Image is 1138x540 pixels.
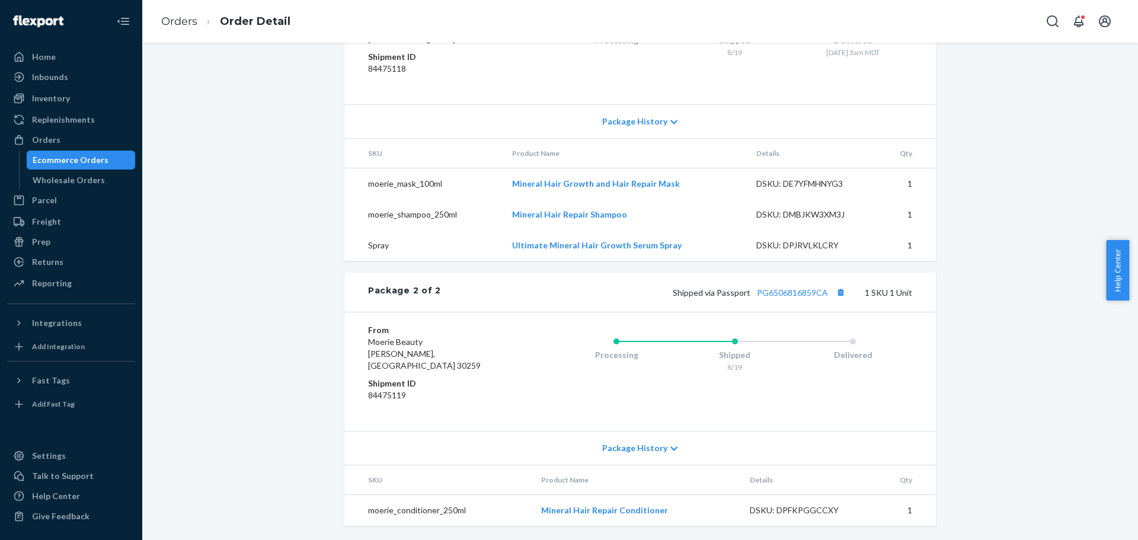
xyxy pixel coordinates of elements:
[756,209,868,221] div: DSKU: DMBJKW3XM3J
[794,47,912,57] div: [DATE] 3am MDT
[541,505,668,515] a: Mineral Hair Repair Conditioner
[32,375,70,386] div: Fast Tags
[503,139,747,168] th: Product Name
[1093,9,1117,33] button: Open account menu
[673,287,848,298] span: Shipped via Passport
[756,178,868,190] div: DSKU: DE7YFMHNYG3
[7,68,135,87] a: Inbounds
[512,209,627,219] a: Mineral Hair Repair Shampoo
[220,15,290,28] a: Order Detail
[32,450,66,462] div: Settings
[7,371,135,390] button: Fast Tags
[557,349,676,361] div: Processing
[676,47,794,57] div: 8/19
[344,199,503,230] td: moerie_shampoo_250ml
[368,337,481,370] span: Moerie Beauty [PERSON_NAME], [GEOGRAPHIC_DATA] 30259
[833,285,848,300] button: Copy tracking number
[602,116,667,127] span: Package History
[7,130,135,149] a: Orders
[441,285,912,300] div: 1 SKU 1 Unit
[877,168,936,200] td: 1
[512,240,682,250] a: Ultimate Mineral Hair Growth Serum Spray
[7,446,135,465] a: Settings
[32,341,85,352] div: Add Integration
[344,168,503,200] td: moerie_mask_100ml
[27,171,136,190] a: Wholesale Orders
[111,9,135,33] button: Close Navigation
[676,362,794,372] div: 8/19
[368,63,510,75] dd: 84475118
[7,337,135,356] a: Add Integration
[794,349,912,361] div: Delivered
[871,465,936,495] th: Qty
[877,199,936,230] td: 1
[344,139,503,168] th: SKU
[344,465,532,495] th: SKU
[368,51,510,63] dt: Shipment ID
[7,487,135,506] a: Help Center
[747,139,877,168] th: Details
[33,174,105,186] div: Wholesale Orders
[532,465,740,495] th: Product Name
[368,378,510,389] dt: Shipment ID
[32,510,89,522] div: Give Feedback
[1106,240,1129,301] button: Help Center
[7,274,135,293] a: Reporting
[32,134,60,146] div: Orders
[32,399,75,409] div: Add Fast Tag
[344,230,503,261] td: Spray
[32,114,95,126] div: Replenishments
[32,236,50,248] div: Prep
[368,324,510,336] dt: From
[32,490,80,502] div: Help Center
[7,47,135,66] a: Home
[871,495,936,526] td: 1
[13,15,63,27] img: Flexport logo
[1041,9,1065,33] button: Open Search Box
[33,154,108,166] div: Ecommerce Orders
[344,495,532,526] td: moerie_conditioner_250ml
[32,71,68,83] div: Inbounds
[32,277,72,289] div: Reporting
[750,504,861,516] div: DSKU: DPFKPGGCCXY
[7,212,135,231] a: Freight
[32,51,56,63] div: Home
[27,151,136,170] a: Ecommerce Orders
[740,465,871,495] th: Details
[7,466,135,485] a: Talk to Support
[7,191,135,210] a: Parcel
[602,442,667,454] span: Package History
[7,314,135,333] button: Integrations
[161,15,197,28] a: Orders
[877,139,936,168] th: Qty
[368,389,510,401] dd: 84475119
[32,256,63,268] div: Returns
[7,89,135,108] a: Inventory
[877,230,936,261] td: 1
[7,110,135,129] a: Replenishments
[1067,9,1091,33] button: Open notifications
[757,287,828,298] a: PG6506816859CA
[7,253,135,271] a: Returns
[32,216,61,228] div: Freight
[7,232,135,251] a: Prep
[512,178,680,188] a: Mineral Hair Growth and Hair Repair Mask
[7,395,135,414] a: Add Fast Tag
[32,317,82,329] div: Integrations
[756,239,868,251] div: DSKU: DPJRVLKLCRY
[152,4,300,39] ol: breadcrumbs
[7,507,135,526] button: Give Feedback
[368,285,441,300] div: Package 2 of 2
[676,349,794,361] div: Shipped
[32,194,57,206] div: Parcel
[32,92,70,104] div: Inventory
[32,470,94,482] div: Talk to Support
